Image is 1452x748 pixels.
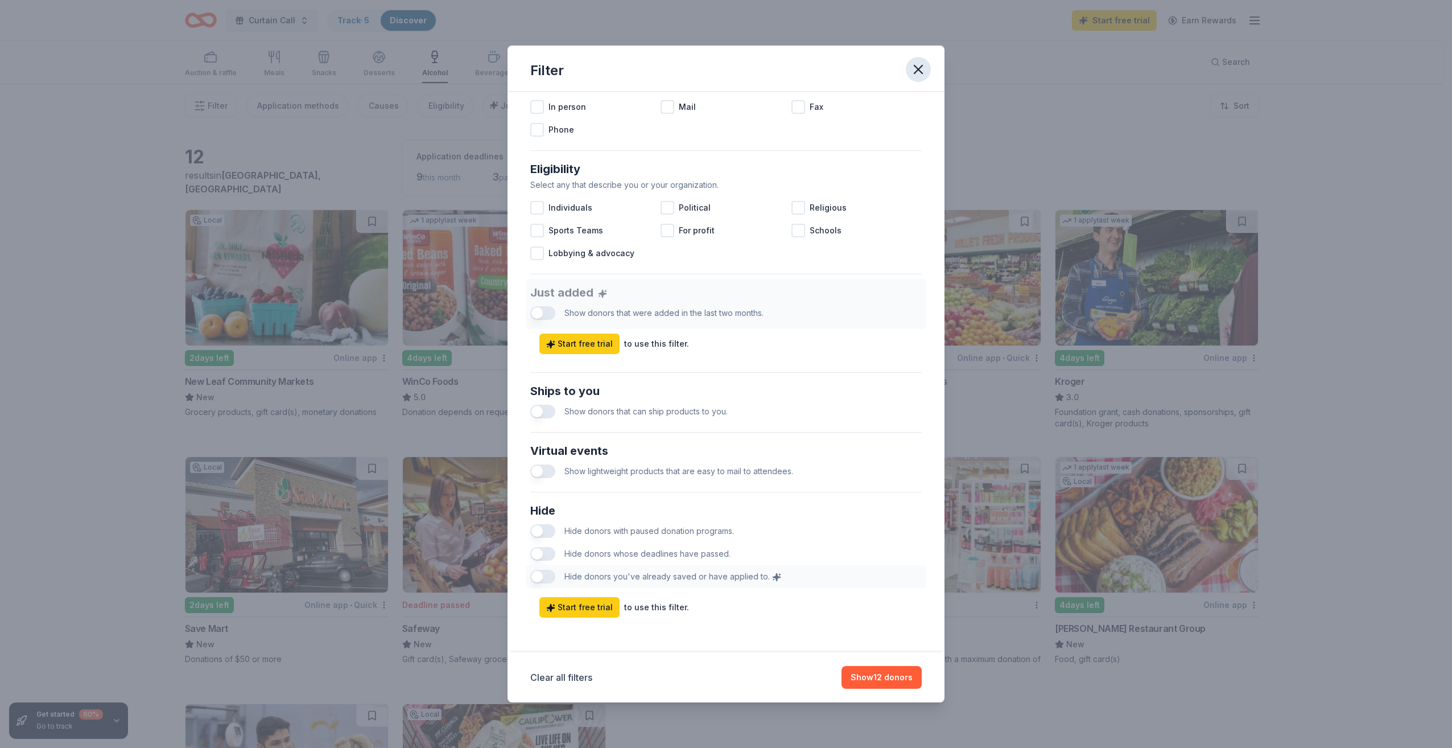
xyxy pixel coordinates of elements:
div: Select any that describe you or your organization. [530,178,922,192]
span: Fax [810,100,823,114]
button: Clear all filters [530,671,592,684]
span: In person [548,100,586,114]
div: Virtual events [530,442,922,460]
span: Hide donors whose deadlines have passed. [564,549,731,558]
span: Lobbying & advocacy [548,246,634,260]
div: to use this filter. [624,337,689,351]
span: Religious [810,201,847,215]
a: Start free trial [539,334,620,354]
div: Filter [530,61,564,80]
span: Political [679,201,711,215]
span: Start free trial [546,601,613,614]
span: Phone [548,123,574,137]
span: Mail [679,100,696,114]
span: Show lightweight products that are easy to mail to attendees. [564,466,793,476]
span: Sports Teams [548,224,603,237]
span: Hide donors with paused donation programs. [564,526,734,536]
span: Start free trial [546,337,613,351]
span: Schools [810,224,841,237]
span: For profit [679,224,715,237]
a: Start free trial [539,597,620,618]
div: to use this filter. [624,601,689,614]
button: Show12 donors [841,666,922,689]
div: Hide [530,502,922,520]
span: Individuals [548,201,592,215]
div: Eligibility [530,160,922,178]
span: Show donors that can ship products to you. [564,406,728,416]
div: Ships to you [530,382,922,400]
